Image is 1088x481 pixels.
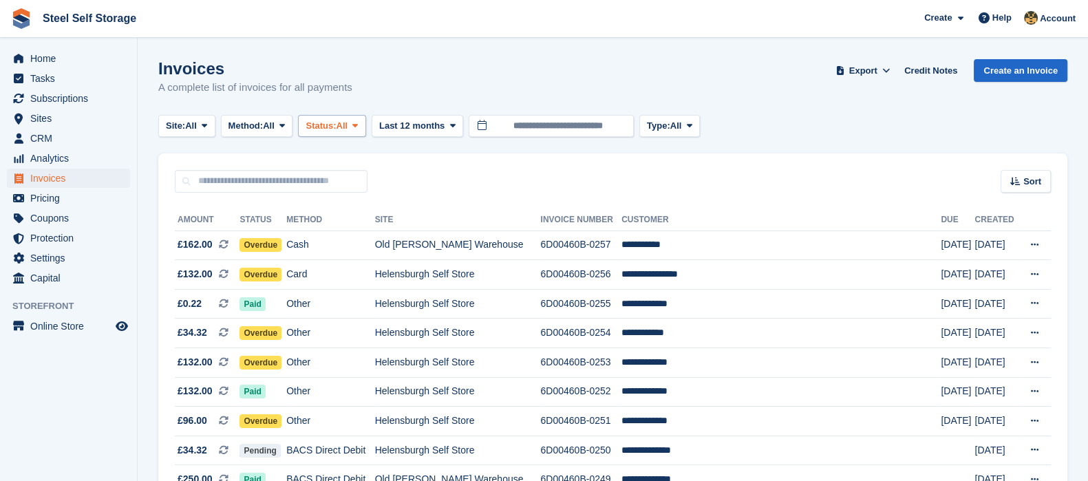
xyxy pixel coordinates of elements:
button: Type: All [639,115,700,138]
span: Create [924,11,952,25]
td: BACS Direct Debit [286,436,375,465]
span: £96.00 [178,414,207,428]
span: £162.00 [178,237,213,252]
img: James Steel [1024,11,1038,25]
td: [DATE] [941,377,974,407]
span: All [337,119,348,133]
td: 6D00460B-0251 [540,407,621,436]
a: menu [7,149,130,168]
td: Other [286,348,375,378]
td: Other [286,289,375,319]
td: Helensburgh Self Store [375,260,541,290]
th: Method [286,209,375,231]
span: All [263,119,275,133]
span: Tasks [30,69,113,88]
span: Protection [30,228,113,248]
img: stora-icon-8386f47178a22dfd0bd8f6a31ec36ba5ce8667c1dd55bd0f319d3a0aa187defe.svg [11,8,32,29]
span: Subscriptions [30,89,113,108]
button: Export [833,59,893,82]
span: £132.00 [178,384,213,398]
td: [DATE] [941,260,974,290]
td: Helensburgh Self Store [375,348,541,378]
span: Settings [30,248,113,268]
a: Create an Invoice [974,59,1067,82]
th: Invoice Number [540,209,621,231]
span: All [670,119,682,133]
td: [DATE] [974,231,1018,260]
span: Type: [647,119,670,133]
span: £34.32 [178,443,207,458]
a: menu [7,169,130,188]
button: Method: All [221,115,293,138]
td: Helensburgh Self Store [375,407,541,436]
td: Cash [286,231,375,260]
span: Online Store [30,317,113,336]
span: Sites [30,109,113,128]
th: Due [941,209,974,231]
td: Other [286,319,375,348]
span: £132.00 [178,267,213,281]
td: Helensburgh Self Store [375,319,541,348]
td: [DATE] [941,289,974,319]
span: Status: [306,119,336,133]
span: Overdue [239,238,281,252]
td: 6D00460B-0253 [540,348,621,378]
td: Helensburgh Self Store [375,289,541,319]
th: Customer [621,209,941,231]
span: Overdue [239,414,281,428]
td: [DATE] [974,407,1018,436]
td: [DATE] [974,319,1018,348]
a: menu [7,49,130,68]
span: Export [849,64,877,78]
a: menu [7,268,130,288]
a: menu [7,89,130,108]
td: 6D00460B-0255 [540,289,621,319]
button: Status: All [298,115,365,138]
td: [DATE] [974,377,1018,407]
td: 6D00460B-0252 [540,377,621,407]
span: Paid [239,297,265,311]
span: Invoices [30,169,113,188]
td: Other [286,407,375,436]
a: menu [7,248,130,268]
a: menu [7,228,130,248]
th: Site [375,209,541,231]
td: [DATE] [974,260,1018,290]
a: menu [7,209,130,228]
span: CRM [30,129,113,148]
span: Sort [1023,175,1041,189]
button: Site: All [158,115,215,138]
a: Steel Self Storage [37,7,142,30]
span: Home [30,49,113,68]
th: Status [239,209,286,231]
td: [DATE] [941,348,974,378]
td: [DATE] [941,407,974,436]
span: £0.22 [178,297,202,311]
span: Analytics [30,149,113,168]
span: All [185,119,197,133]
a: menu [7,129,130,148]
td: 6D00460B-0257 [540,231,621,260]
span: £34.32 [178,325,207,340]
p: A complete list of invoices for all payments [158,80,352,96]
span: Method: [228,119,264,133]
td: [DATE] [941,231,974,260]
th: Amount [175,209,239,231]
th: Created [974,209,1018,231]
span: £132.00 [178,355,213,370]
td: [DATE] [974,289,1018,319]
td: [DATE] [974,348,1018,378]
button: Last 12 months [372,115,463,138]
a: Preview store [114,318,130,334]
a: Credit Notes [899,59,963,82]
span: Site: [166,119,185,133]
span: Overdue [239,326,281,340]
span: Help [992,11,1012,25]
td: Card [286,260,375,290]
a: menu [7,317,130,336]
a: menu [7,69,130,88]
span: Coupons [30,209,113,228]
span: Storefront [12,299,137,313]
span: Paid [239,385,265,398]
a: menu [7,109,130,128]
